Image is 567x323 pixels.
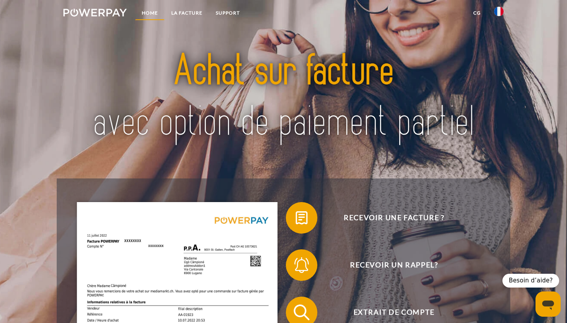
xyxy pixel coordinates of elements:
[298,249,491,281] span: Recevoir un rappel?
[63,9,127,17] img: logo-powerpay-white.svg
[298,202,491,234] span: Recevoir une facture ?
[292,303,311,322] img: qb_search.svg
[292,208,311,228] img: qb_bill.svg
[286,202,491,234] button: Recevoir une facture ?
[209,6,246,20] a: Support
[165,6,209,20] a: LA FACTURE
[467,6,487,20] a: CG
[535,291,561,317] iframe: Bouton de lancement de la fenêtre de messagerie, conversation en cours
[292,255,311,275] img: qb_bell.svg
[286,249,491,281] button: Recevoir un rappel?
[135,6,165,20] a: Home
[502,274,559,288] div: Besoin d’aide?
[85,32,482,161] img: title-powerpay_fr.svg
[494,7,504,16] img: fr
